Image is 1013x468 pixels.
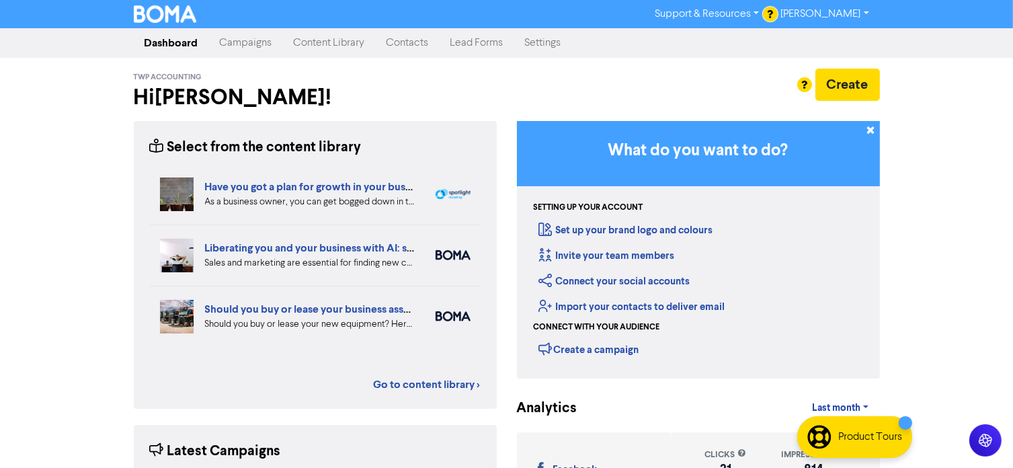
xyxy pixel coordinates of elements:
[205,256,415,270] div: Sales and marketing are essential for finding new customers but eat into your business time. We e...
[815,69,880,101] button: Create
[436,189,471,200] img: spotlight
[205,180,435,194] a: Have you got a plan for growth in your business?
[539,339,639,359] div: Create a campaign
[150,137,362,158] div: Select from the content library
[539,249,675,262] a: Invite your team members
[205,195,415,209] div: As a business owner, you can get bogged down in the demands of day-to-day business. We can help b...
[539,301,725,313] a: Import your contacts to deliver email
[376,30,440,56] a: Contacts
[209,30,283,56] a: Campaigns
[134,30,209,56] a: Dashboard
[134,73,202,82] span: TWP Accounting
[205,303,423,316] a: Should you buy or lease your business assets?
[812,402,860,414] span: Last month
[514,30,572,56] a: Settings
[205,317,415,331] div: Should you buy or lease your new equipment? Here are some pros and cons of each. We also can revi...
[436,311,471,321] img: boma_accounting
[539,275,690,288] a: Connect your social accounts
[539,224,713,237] a: Set up your brand logo and colours
[436,250,471,260] img: boma
[134,85,497,110] h2: Hi [PERSON_NAME] !
[134,5,197,23] img: BOMA Logo
[517,121,880,379] div: Getting Started in BOMA
[150,441,281,462] div: Latest Campaigns
[534,202,643,214] div: Setting up your account
[537,141,860,161] h3: What do you want to do?
[517,398,561,419] div: Analytics
[705,448,747,461] div: clicks
[205,241,497,255] a: Liberating you and your business with AI: sales and marketing
[946,403,1013,468] iframe: Chat Widget
[374,377,481,393] a: Go to content library >
[644,3,770,25] a: Support & Resources
[440,30,514,56] a: Lead Forms
[801,395,879,422] a: Last month
[781,448,846,461] div: impressions
[283,30,376,56] a: Content Library
[534,321,660,334] div: Connect with your audience
[770,3,879,25] a: [PERSON_NAME]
